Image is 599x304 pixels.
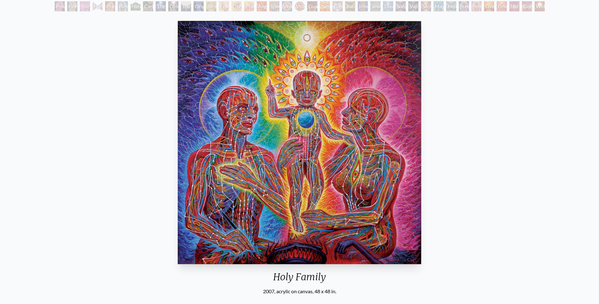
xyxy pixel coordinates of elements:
img: Holy-Family-2007-Alex-Grey-watermarked.jpg [178,21,422,264]
div: Nature of Mind [130,1,141,11]
div: Power to the Peaceful [55,1,65,11]
div: Praying Hands [105,1,115,11]
div: Ophanic Eyelash [231,1,242,11]
div: Transfiguration [181,1,191,11]
div: Godself [522,1,532,11]
div: Song of Vajra Being [396,1,406,11]
div: The Soul Finds It's Way [156,1,166,11]
div: Vision [PERSON_NAME] [295,1,305,11]
div: Angel Skin [257,1,267,11]
div: Vajra Being [408,1,418,11]
div: Caring [143,1,153,11]
div: Cosmic Elf [332,1,343,11]
div: Net of Being [509,1,519,11]
div: Firewalking [67,1,77,11]
div: Diamond Being [383,1,393,11]
div: Holy Family [175,271,424,288]
div: Bardo Being [345,1,355,11]
div: Blessing Hand [118,1,128,11]
div: Jewel Being [370,1,380,11]
div: Mayan Being [434,1,444,11]
div: Peyote Being [446,1,456,11]
div: Seraphic Transport Docking on the Third Eye [206,1,216,11]
div: Psychomicrograph of a Fractal Paisley Cherub Feather Tip [244,1,254,11]
div: Secret Writing Being [421,1,431,11]
div: Spectral Lotus [269,1,279,11]
div: Guardian of Infinite Vision [307,1,317,11]
div: Spirit Animates the Flesh [80,1,90,11]
div: Steeplehead 1 [459,1,469,11]
div: Fractal Eyes [219,1,229,11]
div: Dying [168,1,178,11]
div: White Light [535,1,545,11]
div: Interbeing [358,1,368,11]
div: Sunyata [320,1,330,11]
div: Hands that See [93,1,103,11]
div: 2007, acrylic on canvas, 48 x 48 in. [175,288,424,295]
div: One [497,1,507,11]
div: Original Face [194,1,204,11]
div: Vision Crystal [282,1,292,11]
div: Steeplehead 2 [471,1,482,11]
div: Oversoul [484,1,494,11]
